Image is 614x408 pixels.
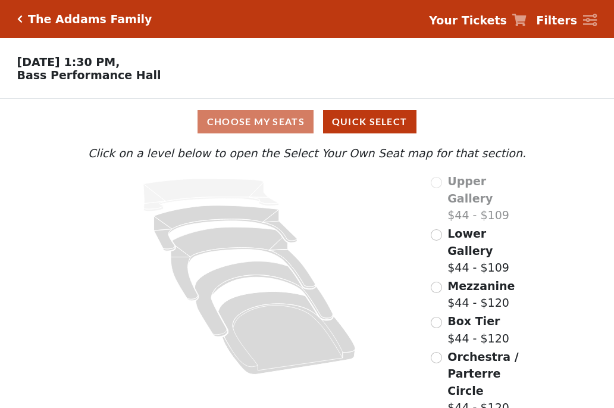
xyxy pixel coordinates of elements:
[429,12,527,29] a: Your Tickets
[536,12,597,29] a: Filters
[447,175,493,205] span: Upper Gallery
[447,278,515,312] label: $44 - $120
[447,314,500,328] span: Box Tier
[536,14,577,27] strong: Filters
[447,225,529,276] label: $44 - $109
[143,179,279,211] path: Upper Gallery - Seats Available: 0
[323,110,416,133] button: Quick Select
[429,14,507,27] strong: Your Tickets
[447,173,529,224] label: $44 - $109
[447,227,493,257] span: Lower Gallery
[154,205,297,251] path: Lower Gallery - Seats Available: 156
[218,292,356,375] path: Orchestra / Parterre Circle - Seats Available: 153
[447,313,509,347] label: $44 - $120
[447,350,518,397] span: Orchestra / Parterre Circle
[28,13,152,26] h5: The Addams Family
[447,279,515,292] span: Mezzanine
[17,15,23,23] a: Click here to go back to filters
[85,145,529,162] p: Click on a level below to open the Select Your Own Seat map for that section.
